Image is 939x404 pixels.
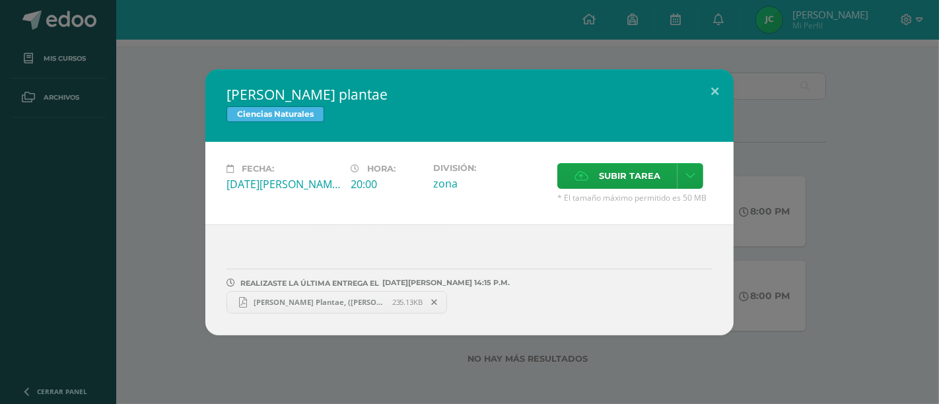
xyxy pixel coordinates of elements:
[226,85,713,104] h2: [PERSON_NAME] plantae
[226,291,447,314] a: [PERSON_NAME] Plantae, ([PERSON_NAME] 2o B).pdf 235.13KB
[696,69,734,114] button: Close (Esc)
[557,192,713,203] span: * El tamaño máximo permitido es 50 MB
[226,177,340,191] div: [DATE][PERSON_NAME]
[242,164,274,174] span: Fecha:
[599,164,660,188] span: Subir tarea
[247,297,392,307] span: [PERSON_NAME] Plantae, ([PERSON_NAME] 2o B).pdf
[433,163,547,173] label: División:
[424,295,446,310] span: Remover entrega
[433,176,547,191] div: zona
[367,164,396,174] span: Hora:
[226,106,324,122] span: Ciencias Naturales
[351,177,423,191] div: 20:00
[240,279,379,288] span: REALIZASTE LA ÚLTIMA ENTREGA EL
[392,297,423,307] span: 235.13KB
